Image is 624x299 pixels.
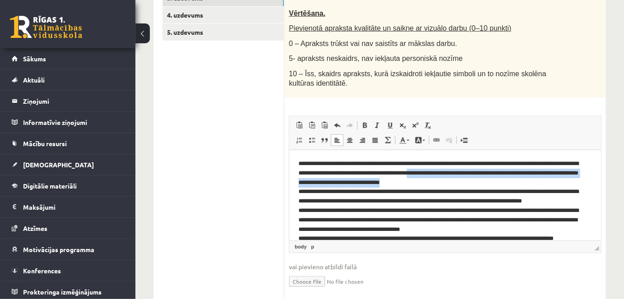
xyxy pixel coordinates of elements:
[12,48,124,69] a: Sākums
[289,150,601,240] iframe: Визуальный текстовый редактор, wiswyg-editor-user-answer-47433848911800
[12,154,124,175] a: [DEMOGRAPHIC_DATA]
[344,120,356,131] a: Повторить (Ctrl+Y)
[12,112,124,133] a: Informatīvie ziņojumi
[23,267,61,275] span: Konferences
[371,120,384,131] a: Курсив (Ctrl+I)
[293,134,306,146] a: Вставить / удалить нумерованный список
[289,70,546,87] span: 10 – Īss, skaidrs apraksts, kurā izskaidroti iekļautie simboli un to nozīme skolēna kultūras iden...
[359,120,371,131] a: Полужирный (Ctrl+B)
[318,134,331,146] a: Цитата
[306,120,318,131] a: Вставить только текст (Ctrl+Shift+V)
[443,134,456,146] a: Убрать ссылку
[23,182,77,190] span: Digitālie materiāli
[318,120,331,131] a: Вставить из Word
[163,7,284,23] a: 4. uzdevums
[23,91,124,111] legend: Ziņojumi
[289,55,463,62] span: 5- apraksts neskaidrs, nav iekļauta personiskā nozīme
[344,134,356,146] a: По центру
[23,55,46,63] span: Sākums
[12,218,124,239] a: Atzīmes
[306,134,318,146] a: Вставить / удалить маркированный список
[396,120,409,131] a: Подстрочный индекс
[422,120,434,131] a: Убрать форматирование
[289,262,601,271] span: vai pievieno atbildi failā
[23,161,94,169] span: [DEMOGRAPHIC_DATA]
[23,224,47,232] span: Atzīmes
[12,69,124,90] a: Aktuāli
[23,139,67,147] span: Mācību resursi
[409,120,422,131] a: Надстрочный индекс
[12,197,124,217] a: Maksājumi
[23,76,45,84] span: Aktuāli
[23,197,124,217] legend: Maksājumi
[412,134,428,146] a: Цвет фона
[396,134,412,146] a: Цвет текста
[12,91,124,111] a: Ziņojumi
[430,134,443,146] a: Вставить/Редактировать ссылку (Ctrl+K)
[331,134,344,146] a: По левому краю
[331,120,344,131] a: Отменить (Ctrl+Z)
[309,243,316,251] a: Элемент p
[12,175,124,196] a: Digitālie materiāli
[9,9,303,103] body: Визуальный текстовый редактор, wiswyg-editor-user-answer-47433848911800
[293,243,308,251] a: Элемент body
[12,260,124,281] a: Konferences
[289,24,512,32] span: Pievienotā apraksta kvalitāte un saikne ar vizuālo darbu (0–10 punkti)
[10,16,82,38] a: Rīgas 1. Tālmācības vidusskola
[23,112,124,133] legend: Informatīvie ziņojumi
[458,134,470,146] a: Вставить разрыв страницы для печати
[23,288,102,296] span: Proktoringa izmēģinājums
[356,134,369,146] a: По правому краю
[293,120,306,131] a: Вставить (Ctrl+V)
[12,133,124,154] a: Mācību resursi
[289,40,457,47] span: 0 – Apraksts trūkst vai nav saistīts ar mākslas darbu.
[369,134,382,146] a: По ширине
[23,245,94,253] span: Motivācijas programma
[384,120,396,131] a: Подчеркнутый (Ctrl+U)
[595,246,599,251] span: Перетащите для изменения размера
[289,9,326,17] span: Vērtēšana.
[12,239,124,260] a: Motivācijas programma
[163,24,284,41] a: 5. uzdevums
[382,134,394,146] a: Математика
